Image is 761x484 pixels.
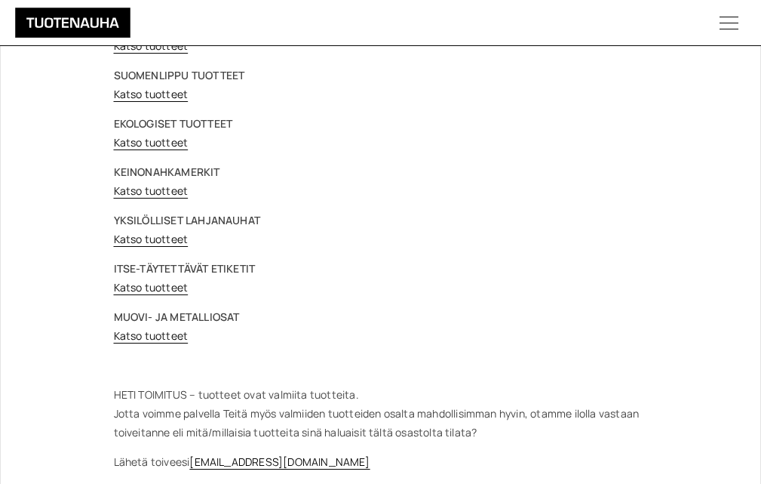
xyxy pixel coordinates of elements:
[114,261,256,276] strong: ITSE-TÄYTETTÄVÄT ETIKETIT
[114,87,189,101] a: Katso tuotteet
[114,385,648,442] p: HETI TOIMITUS – tuotteet ovat valmiita tuotteita. Jotta voimme palvella Teitä myös valmiiden tuot...
[114,213,261,227] strong: YKSILÖLLISET LAHJANAUHAT
[114,232,189,246] a: Katso tuotteet
[114,183,189,198] a: Katso tuotteet
[114,68,245,82] strong: SUOMENLIPPU TUOTTEET
[114,310,240,324] strong: MUOVI- JA METALLIOSAT
[114,165,220,179] strong: KEINONAHKAMERKIT
[114,452,648,471] p: Lähetä toiveesi
[15,8,130,38] img: Tuotenauha Oy
[114,135,189,150] a: Katso tuotteet
[114,328,189,343] a: Katso tuotteet
[114,280,189,294] a: Katso tuotteet
[114,116,233,131] strong: EKOLOGISET TUOTTEET
[189,455,370,469] a: [EMAIL_ADDRESS][DOMAIN_NAME]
